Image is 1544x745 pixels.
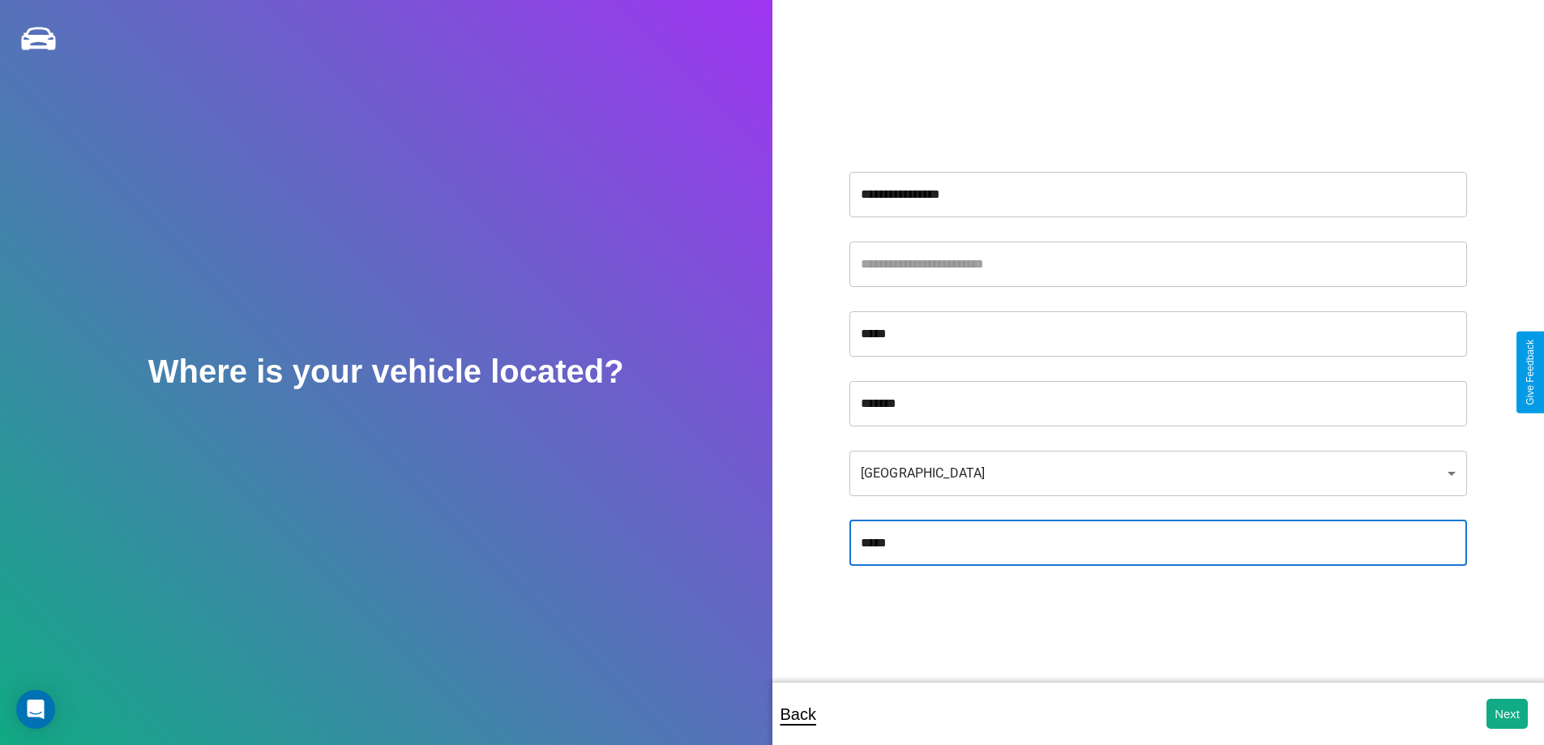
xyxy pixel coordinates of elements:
[849,451,1467,496] div: [GEOGRAPHIC_DATA]
[16,690,55,729] div: Open Intercom Messenger
[1525,340,1536,405] div: Give Feedback
[148,353,624,390] h2: Where is your vehicle located?
[781,700,816,729] p: Back
[1486,699,1528,729] button: Next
